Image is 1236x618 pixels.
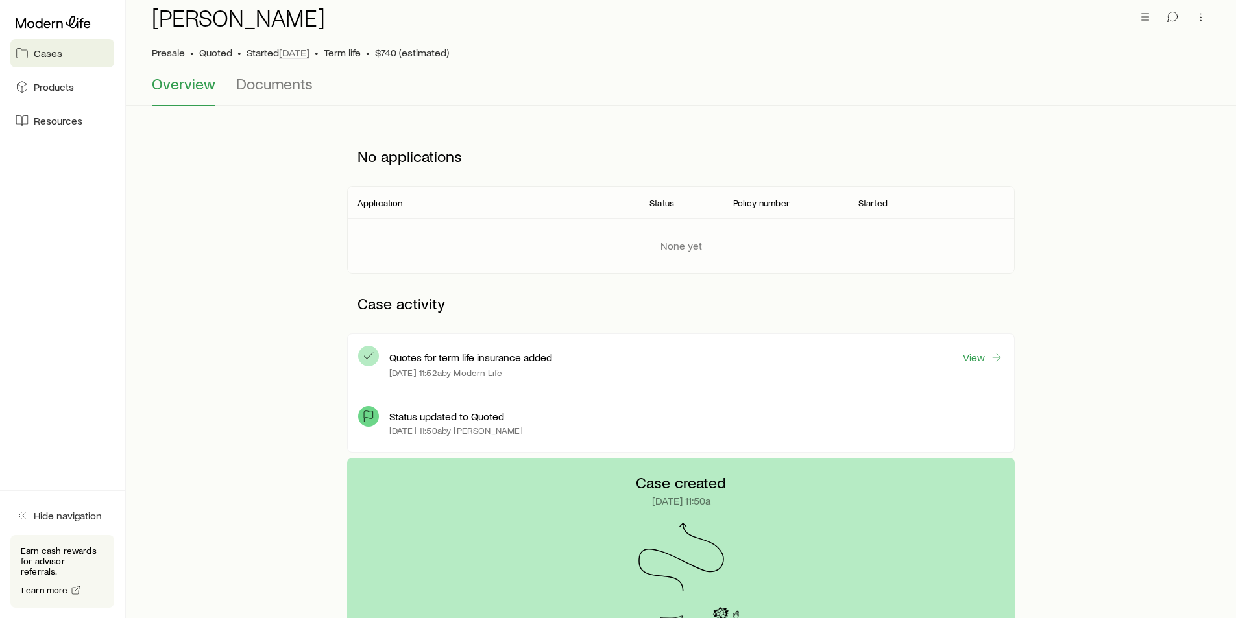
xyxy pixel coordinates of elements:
p: Status updated to Quoted [389,410,504,423]
a: Resources [10,106,114,135]
p: Policy number [733,198,790,208]
p: Earn cash rewards for advisor referrals. [21,545,104,576]
span: Documents [236,75,313,93]
span: $740 (estimated) [375,46,449,59]
p: Quotes for term life insurance added [389,351,552,364]
p: Application [357,198,403,208]
p: Case activity [347,284,1015,323]
span: Resources [34,114,82,127]
span: Overview [152,75,215,93]
span: • [190,46,194,59]
p: Status [649,198,674,208]
span: • [366,46,370,59]
button: Hide navigation [10,501,114,530]
span: Products [34,80,74,93]
p: [DATE] 11:50a by [PERSON_NAME] [389,425,524,436]
span: Quoted [199,46,232,59]
p: None yet [660,239,702,252]
a: Products [10,73,114,101]
div: Earn cash rewards for advisor referrals.Learn more [10,535,114,608]
span: Term life [324,46,361,59]
p: No applications [347,137,1015,176]
p: Presale [152,46,185,59]
p: Started [247,46,309,59]
a: Cases [10,39,114,67]
span: • [315,46,319,59]
p: Started [858,198,888,208]
p: [DATE] 11:52a by Modern Life [389,368,502,378]
span: [DATE] [279,46,309,59]
span: • [237,46,241,59]
span: Learn more [21,586,68,595]
p: [DATE] 11:50a [652,494,710,507]
a: View [962,350,1004,364]
div: Case details tabs [152,75,1210,106]
h1: [PERSON_NAME] [152,5,325,30]
span: Cases [34,47,62,60]
span: Hide navigation [34,509,102,522]
p: Case created [636,473,726,492]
